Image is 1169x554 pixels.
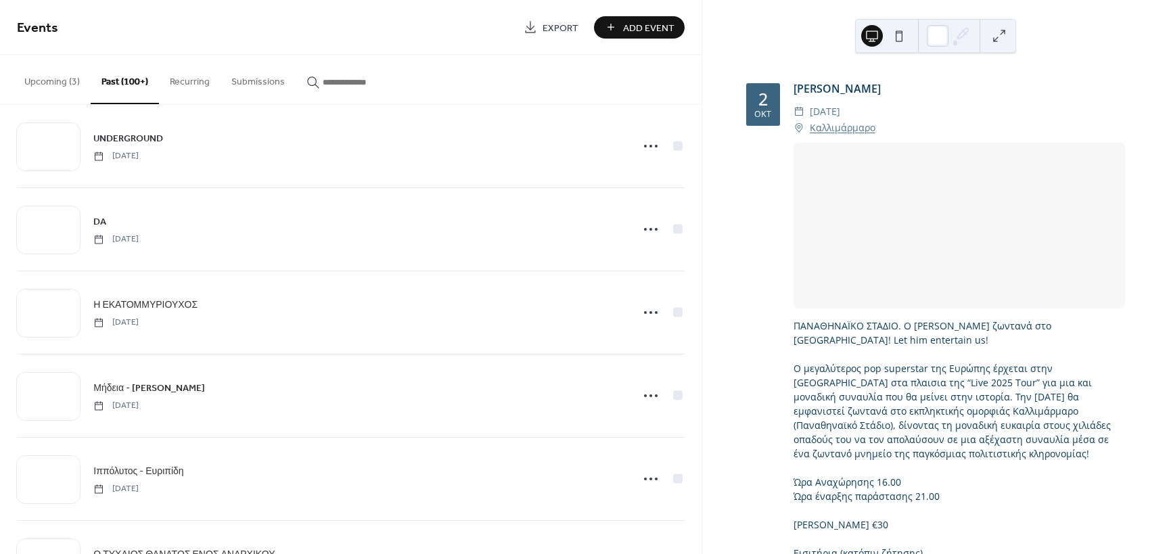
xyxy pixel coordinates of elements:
span: Export [543,21,578,35]
a: Export [513,16,589,39]
button: Recurring [159,55,221,103]
span: Μήδεια - [PERSON_NAME] [93,382,205,396]
span: DA [93,215,106,229]
span: [DATE] [93,233,139,246]
button: Submissions [221,55,296,103]
a: DA [93,214,106,229]
button: Past (100+) [91,55,159,104]
span: [DATE] [93,150,139,162]
div: ​ [794,103,804,120]
div: ​ [794,120,804,136]
span: UNDERGROUND [93,132,163,146]
a: Μήδεια - [PERSON_NAME] [93,380,205,396]
a: Ιππόλυτος - Ευριπίδη [93,463,183,479]
div: Οκτ [754,110,771,119]
button: Upcoming (3) [14,55,91,103]
div: [PERSON_NAME] [794,80,1125,97]
span: [DATE] [93,317,139,329]
span: Events [17,15,58,41]
span: [DATE] [93,400,139,412]
button: Add Event [594,16,685,39]
a: UNDERGROUND [93,131,163,146]
span: Ιππόλυτος - Ευριπίδη [93,465,183,479]
span: Η ΕΚΑΤΟΜΜΥΡΙΟΥΧΟΣ [93,298,198,313]
a: Η ΕΚΑΤΟΜΜΥΡΙΟΥΧΟΣ [93,297,198,313]
span: [DATE] [810,103,840,120]
a: Καλλιμάρμαρο [810,120,875,136]
span: [DATE] [93,483,139,495]
div: 2 [758,91,768,108]
span: Add Event [623,21,674,35]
